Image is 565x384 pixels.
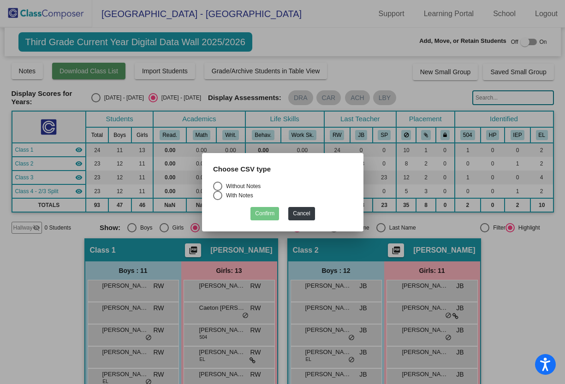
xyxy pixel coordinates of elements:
div: With Notes [222,191,253,199]
mat-radio-group: Select an option [213,181,352,200]
div: Without Notes [222,182,261,190]
button: Cancel [288,207,315,220]
label: Choose CSV type [213,164,271,175]
button: Confirm [250,207,279,220]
